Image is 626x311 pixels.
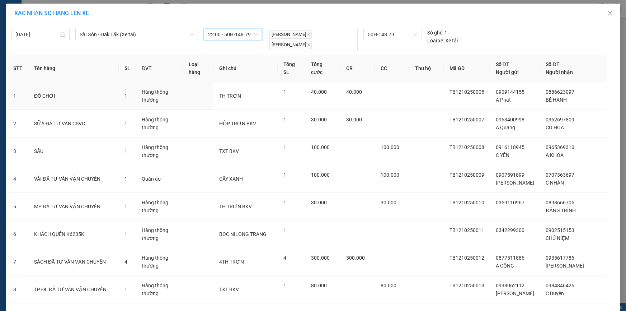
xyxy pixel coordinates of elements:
[219,121,256,126] span: HỘP TRƠN BKV
[546,61,560,67] span: Số ĐT
[546,89,575,95] span: 0886623097
[28,276,119,303] td: TP ĐL ĐÃ TƯ VẤN VẬN CHUYỂN
[136,110,183,138] td: Hàng thông thường
[496,291,534,296] span: [PERSON_NAME]
[124,176,127,182] span: 1
[381,283,396,288] span: 80.000
[450,283,484,288] span: TB1210250013
[8,110,28,138] td: 2
[368,29,417,40] span: 50H-148.79
[124,231,127,237] span: 1
[346,255,365,261] span: 300.000
[8,55,28,82] th: STT
[546,125,564,130] span: CÔ HÒA
[269,31,312,39] span: [PERSON_NAME]
[496,89,524,95] span: 0909144155
[219,287,239,292] span: TXT BKV
[15,31,59,38] input: 12/10/2025
[546,152,564,158] span: A KHOA
[450,227,484,233] span: TB1210250011
[28,138,119,165] td: SẤU
[496,97,511,103] span: A Phát
[311,172,330,178] span: 100.000
[283,200,286,205] span: 1
[546,97,567,103] span: BÉ HẠNH
[124,121,127,126] span: 1
[269,41,312,49] span: [PERSON_NAME]
[283,144,286,150] span: 1
[124,204,127,209] span: 1
[8,193,28,221] td: 5
[381,144,399,150] span: 100.000
[450,255,484,261] span: TB1210250012
[219,204,252,209] span: TH TRƠN BKV
[14,10,89,17] span: XÁC NHẬN SỐ HÀNG LÊN XE
[136,221,183,248] td: Hàng thông thường
[496,152,509,158] span: C YÊN
[28,221,119,248] td: KHÁCH QUÊN K6235K
[283,255,286,261] span: 4
[409,55,444,82] th: Thu hộ
[136,248,183,276] td: Hàng thông thường
[496,180,534,186] span: [PERSON_NAME]
[8,165,28,193] td: 4
[546,69,573,75] span: Người nhận
[427,37,444,45] span: Loại xe:
[311,255,330,261] span: 300.000
[375,55,409,82] th: CC
[28,82,119,110] td: ĐỒ CHƠI
[219,176,243,182] span: CÂY XANH
[427,29,447,37] div: 1
[136,165,183,193] td: Quần áo
[340,55,375,82] th: CR
[496,263,514,269] span: A CÔNG
[80,29,194,40] span: Sài Gòn - Đăk Lăk (Xe tải)
[546,172,575,178] span: 0707363697
[307,33,311,36] span: close
[546,180,564,186] span: C NHÀN
[283,89,286,95] span: 1
[283,172,286,178] span: 1
[8,138,28,165] td: 3
[219,148,239,154] span: TXT BKV
[496,69,519,75] span: Người gửi
[8,221,28,248] td: 6
[311,144,330,150] span: 100.000
[136,193,183,221] td: Hàng thông thường
[208,29,258,40] span: 22:00 - 50H-148.79
[450,200,484,205] span: TB1210250010
[28,110,119,138] td: SỮA ĐÃ TƯ VẤN CSVC
[136,82,183,110] td: Hàng thông thường
[546,227,575,233] span: 0902515153
[496,200,524,205] span: 0359110967
[496,125,515,130] span: A Quang
[546,263,584,269] span: [PERSON_NAME]
[28,248,119,276] td: SÁCH ĐÃ TƯ VẤN VẬN CHUYỂN
[8,248,28,276] td: 7
[278,55,305,82] th: Tổng SL
[283,117,286,122] span: 1
[496,117,524,122] span: 0963400998
[311,283,327,288] span: 80.000
[427,37,458,45] div: Xe tải
[183,55,213,82] th: Loại hàng
[219,259,244,265] span: 4TH TRƠN
[305,55,340,82] th: Tổng cước
[213,55,278,82] th: Ghi chú
[546,208,576,213] span: ĐĂNG TRÌNH
[219,231,267,237] span: BOC NILONG TRANG
[381,200,396,205] span: 30.000
[496,255,524,261] span: 0877511886
[600,4,620,24] button: Close
[496,172,524,178] span: 0907591899
[496,227,524,233] span: 0342299300
[346,89,362,95] span: 40.000
[28,165,119,193] td: VẢI ĐÃ TƯ VẤN VẬN CHUYỂN
[136,55,183,82] th: ĐVT
[450,89,484,95] span: TB1210250005
[124,148,127,154] span: 1
[311,89,327,95] span: 40.000
[546,117,575,122] span: 0362697809
[136,276,183,303] td: Hàng thông thường
[546,235,570,241] span: CHÚ NIỆM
